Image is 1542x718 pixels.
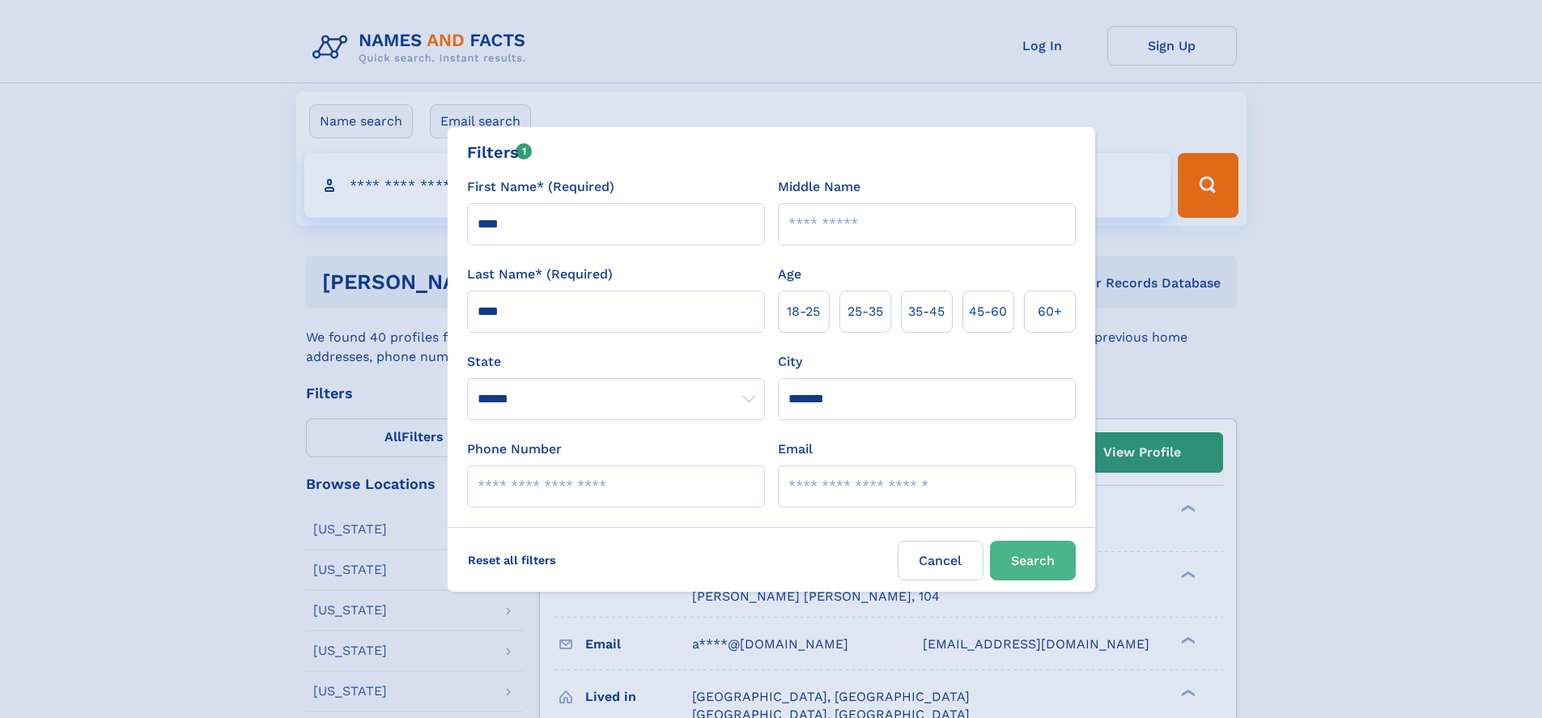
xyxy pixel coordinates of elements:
label: State [467,352,765,372]
label: Last Name* (Required) [467,265,613,284]
span: 45‑60 [969,302,1007,321]
span: 25‑35 [847,302,883,321]
span: 18‑25 [787,302,820,321]
span: 35‑45 [908,302,945,321]
label: Age [778,265,801,284]
span: 60+ [1038,302,1062,321]
label: City [778,352,802,372]
label: Phone Number [467,440,562,459]
label: First Name* (Required) [467,177,614,197]
label: Cancel [898,541,983,580]
label: Reset all filters [457,541,567,580]
button: Search [990,541,1076,580]
label: Email [778,440,813,459]
div: Filters [467,140,533,164]
label: Middle Name [778,177,860,197]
